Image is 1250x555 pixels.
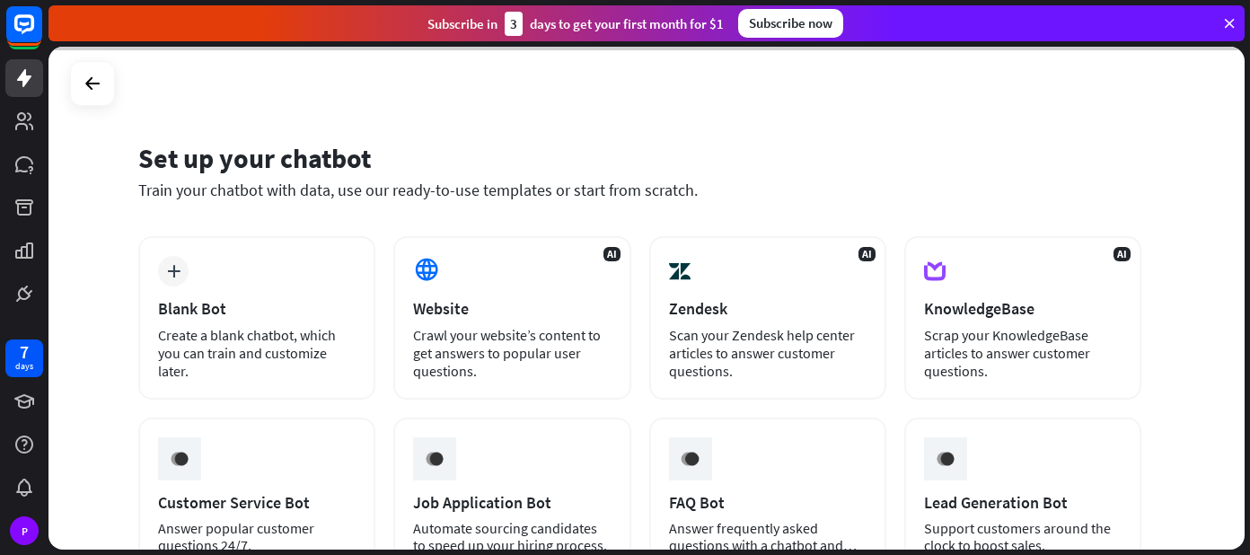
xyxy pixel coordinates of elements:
a: 7 days [5,339,43,377]
div: Subscribe in days to get your first month for $1 [427,12,724,36]
div: days [15,360,33,373]
div: 7 [20,344,29,360]
div: P [10,516,39,545]
div: Subscribe now [738,9,843,38]
div: 3 [505,12,523,36]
